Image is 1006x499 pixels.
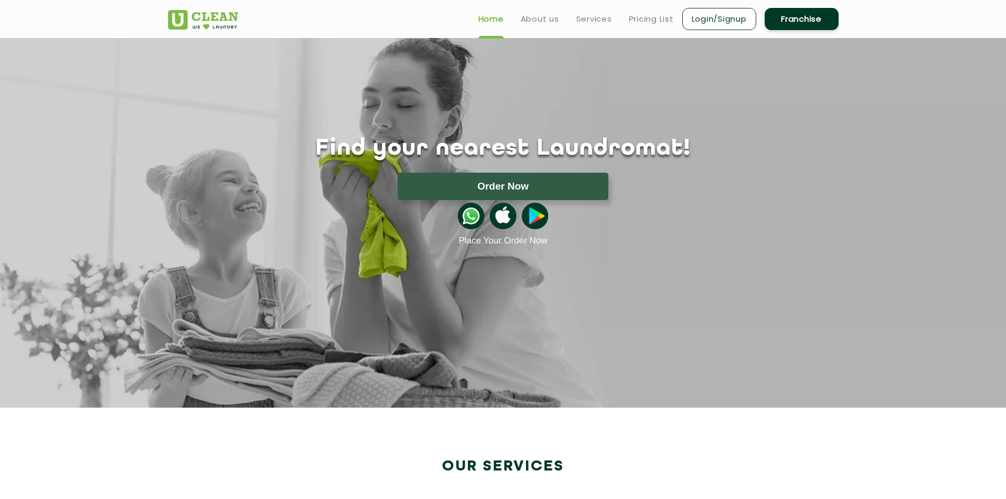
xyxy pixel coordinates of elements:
img: whatsappicon.png [458,203,484,229]
a: Place Your Order Now [458,236,547,246]
img: apple-icon.png [490,203,516,229]
button: Order Now [398,173,608,200]
img: UClean Laundry and Dry Cleaning [168,10,238,30]
img: playstoreicon.png [522,203,548,229]
a: Home [478,13,504,25]
a: Login/Signup [682,8,756,30]
h1: Find your nearest Laundromat! [160,136,847,162]
a: Franchise [765,8,839,30]
a: Services [576,13,612,25]
h2: Our Services [168,458,839,475]
a: Pricing List [629,13,674,25]
a: About us [521,13,559,25]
